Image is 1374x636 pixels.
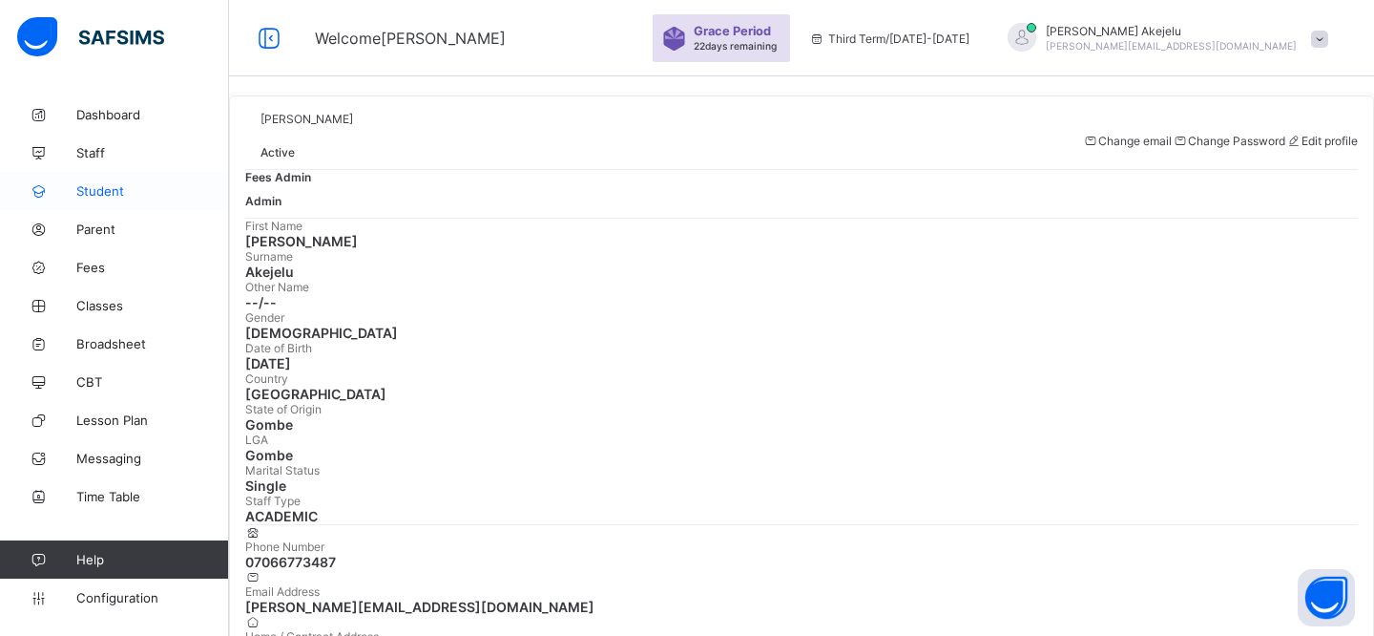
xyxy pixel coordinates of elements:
span: Admin [245,194,281,208]
span: [PERSON_NAME] Akejelu [1046,24,1297,38]
img: safsims [17,17,164,57]
button: Open asap [1298,569,1355,626]
span: Fees Admin [245,170,311,184]
div: AbubakarAkejelu [989,23,1338,54]
span: Change Password [1188,134,1285,148]
span: Time Table [76,489,229,504]
span: Broadsheet [76,336,229,351]
span: Configuration [76,590,228,605]
span: Surname [245,249,293,264]
span: State of Origin [245,402,322,416]
span: Gender [245,310,284,325]
span: Other Name [245,280,309,294]
span: ACADEMIC [245,508,1358,524]
span: Parent [76,222,229,237]
span: 22 days remaining [694,40,777,52]
span: [GEOGRAPHIC_DATA] [245,386,1358,402]
span: Grace Period [694,24,771,38]
span: Dashboard [76,107,229,122]
span: [DEMOGRAPHIC_DATA] [245,325,1358,341]
span: Gombe [245,416,1358,433]
span: Country [245,371,288,386]
span: Date of Birth [245,341,312,355]
span: First Name [245,219,302,233]
span: Edit profile [1301,134,1358,148]
span: Phone Number [245,540,324,554]
span: 07066773487 [245,554,1358,570]
span: [PERSON_NAME] [260,112,353,126]
span: Active [260,145,295,159]
span: Marital Status [245,463,320,477]
span: Akejelu [245,264,1358,280]
span: Change email [1098,134,1172,148]
span: Welcome [PERSON_NAME] [315,29,506,48]
span: Student [76,183,229,199]
span: Single [245,477,1358,494]
span: Staff [76,145,229,160]
span: Classes [76,298,229,313]
span: Gombe [245,447,1358,463]
span: Email Address [245,584,320,599]
span: Messaging [76,451,229,466]
span: [PERSON_NAME][EMAIL_ADDRESS][DOMAIN_NAME] [245,599,1358,615]
span: Fees [76,260,229,275]
span: session/term information [809,32,969,46]
span: Lesson Plan [76,413,229,428]
span: LGA [245,433,268,447]
span: [PERSON_NAME] [245,233,1358,249]
span: [DATE] [245,355,1358,371]
span: Help [76,552,228,567]
span: Staff Type [245,494,301,508]
span: --/-- [245,294,1358,310]
span: CBT [76,374,229,390]
img: sticker-purple.71386a28dfed39d6af7621340158ba97.svg [662,27,686,51]
span: [PERSON_NAME][EMAIL_ADDRESS][DOMAIN_NAME] [1046,40,1297,52]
